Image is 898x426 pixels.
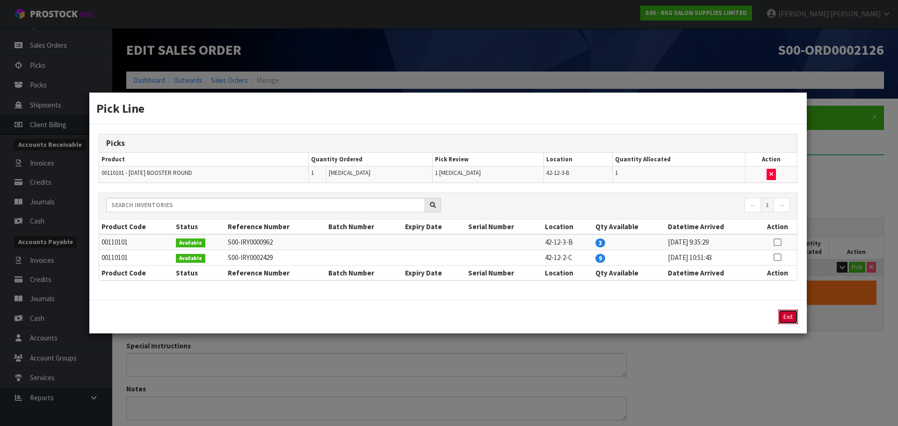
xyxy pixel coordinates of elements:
h3: Picks [106,139,790,148]
span: 1 [311,169,314,177]
span: 42-12-3-B [546,169,569,177]
th: Pick Review [432,153,543,166]
span: 00110101 - [DATE] BOOSTER ROUND [101,169,192,177]
a: ← [745,198,761,213]
th: Datetime Arrived [666,265,758,280]
th: Batch Number [326,265,403,280]
th: Location [544,153,613,166]
span: 3 [595,238,605,247]
th: Quantity Allocated [612,153,745,166]
th: Location [543,219,593,234]
span: Available [176,254,205,263]
th: Expiry Date [403,265,466,280]
th: Quantity Ordered [308,153,432,166]
th: Product Code [99,265,174,280]
th: Product Code [99,219,174,234]
span: 9 [595,254,605,263]
th: Serial Number [466,265,543,280]
span: 1 [615,169,618,177]
span: [MEDICAL_DATA] [329,169,370,177]
td: 00110101 [99,234,174,250]
th: Action [758,219,797,234]
a: → [774,198,790,213]
th: Location [543,265,593,280]
th: Expiry Date [403,219,466,234]
th: Batch Number [326,219,403,234]
th: Product [99,153,308,166]
button: Exit [778,310,798,324]
nav: Page navigation [455,198,790,214]
th: Qty Available [593,219,666,234]
td: S00-IRY0000962 [225,234,326,250]
th: Reference Number [225,219,326,234]
th: Qty Available [593,265,666,280]
th: Status [174,219,225,234]
td: [DATE] 10:51:43 [666,250,758,265]
td: 42-12-3-B [543,234,593,250]
th: Reference Number [225,265,326,280]
span: Available [176,238,205,248]
h3: Pick Line [96,100,800,117]
td: 00110101 [99,250,174,265]
span: 1 [MEDICAL_DATA] [435,169,481,177]
td: [DATE] 9:35:29 [666,234,758,250]
td: S00-IRY0002429 [225,250,326,265]
td: 42-12-2-C [543,250,593,265]
a: 1 [760,198,774,213]
th: Action [758,265,797,280]
th: Datetime Arrived [666,219,758,234]
th: Status [174,265,225,280]
input: Search inventories [106,198,425,212]
th: Serial Number [466,219,543,234]
th: Action [745,153,797,166]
